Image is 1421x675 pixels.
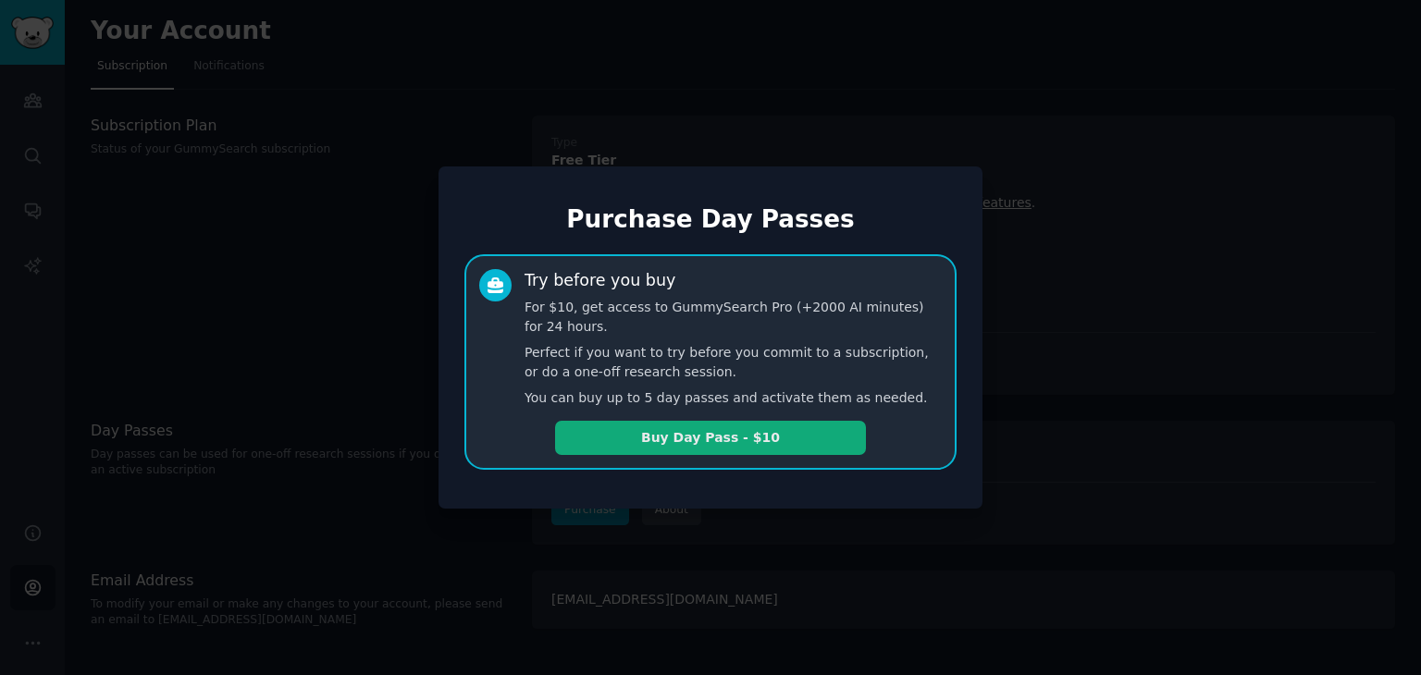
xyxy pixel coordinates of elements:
h1: Purchase Day Passes [464,205,957,235]
p: You can buy up to 5 day passes and activate them as needed. [525,388,942,408]
button: Buy Day Pass - $10 [555,421,866,455]
p: For $10, get access to GummySearch Pro (+2000 AI minutes) for 24 hours. [525,298,942,337]
div: Try before you buy [525,269,675,292]
p: Perfect if you want to try before you commit to a subscription, or do a one-off research session. [525,343,942,382]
